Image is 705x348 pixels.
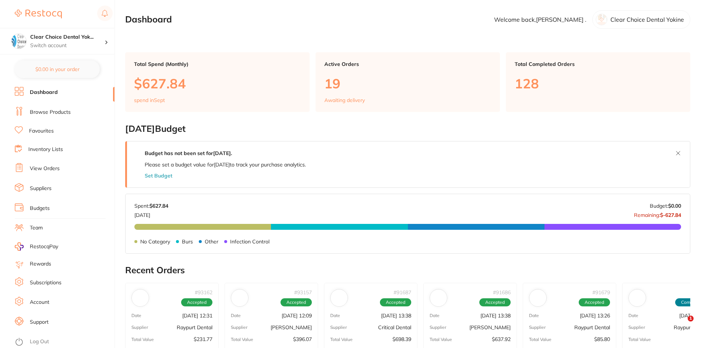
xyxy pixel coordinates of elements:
p: Date [628,313,638,318]
h2: Recent Orders [125,265,690,275]
img: Critical Dental [332,291,346,305]
a: Log Out [30,338,49,345]
p: # 91686 [493,289,511,295]
p: # 93157 [294,289,312,295]
img: Henry Schein Halas [431,291,445,305]
p: Other [205,238,218,244]
p: $698.39 [392,336,411,342]
p: Supplier [628,325,645,330]
p: Supplier [529,325,546,330]
a: Budgets [30,205,50,212]
p: Supplier [330,325,347,330]
h2: [DATE] Budget [125,124,690,134]
span: 1 [688,316,694,321]
h4: Clear Choice Dental Yokine [30,34,105,41]
strong: $627.84 [149,203,168,209]
a: Suppliers [30,185,52,192]
p: Total Value [131,337,154,342]
a: Total Spend (Monthly)$627.84spend inSept [125,52,310,112]
p: 128 [515,76,681,91]
p: Raypurt Dental [177,324,212,330]
p: Active Orders [324,61,491,67]
a: Dashboard [30,89,58,96]
span: Accepted [380,298,411,306]
p: Total Value [231,337,253,342]
span: Accepted [479,298,511,306]
p: [PERSON_NAME] [271,324,312,330]
p: [PERSON_NAME] [469,324,511,330]
a: Favourites [29,127,54,135]
p: # 91687 [394,289,411,295]
p: Date [430,313,440,318]
img: Raypurt Dental [531,291,545,305]
a: Browse Products [30,109,71,116]
p: Date [231,313,241,318]
strong: $-627.84 [660,211,681,218]
p: # 91679 [592,289,610,295]
p: $85.80 [594,336,610,342]
p: Total Value [628,337,651,342]
p: 19 [324,76,491,91]
p: Raypurt Dental [574,324,610,330]
p: [DATE] 12:09 [282,313,312,319]
p: Total Value [529,337,551,342]
p: Total Value [430,337,452,342]
h2: Dashboard [125,14,172,25]
a: Rewards [30,260,51,268]
p: # 93162 [195,289,212,295]
p: Total Completed Orders [515,61,681,67]
button: Set Budget [145,173,172,179]
strong: $0.00 [668,203,681,209]
img: Clear Choice Dental Yokine [11,34,26,49]
p: Infection Control [230,238,269,244]
button: Log Out [15,336,112,348]
p: Supplier [131,325,148,330]
p: [DATE] 13:26 [580,313,610,319]
a: Support [30,319,49,326]
a: RestocqPay [15,242,58,251]
p: Supplier [430,325,446,330]
img: Raypurt Dental [630,291,644,305]
p: Remaining: [634,209,681,218]
p: Burs [182,238,193,244]
p: [DATE] 13:38 [480,313,511,319]
img: Henry Schein Halas [233,291,247,305]
p: Date [131,313,141,318]
span: Accepted [579,298,610,306]
p: Date [330,313,340,318]
p: spend in Sept [134,97,165,103]
a: View Orders [30,165,60,172]
p: Total Value [330,337,353,342]
img: RestocqPay [15,242,24,251]
p: [DATE] [134,209,168,218]
p: Supplier [231,325,247,330]
a: Account [30,299,49,306]
img: Raypurt Dental [133,291,147,305]
p: Spent: [134,203,168,209]
iframe: Intercom live chat [673,316,690,333]
p: Switch account [30,42,105,49]
p: No Category [140,238,170,244]
a: Team [30,224,43,232]
p: [DATE] 12:31 [182,313,212,319]
p: Awaiting delivery [324,97,365,103]
p: Date [529,313,539,318]
p: $231.77 [194,336,212,342]
p: $627.84 [134,76,301,91]
p: Total Spend (Monthly) [134,61,301,67]
strong: Budget has not been set for [DATE] . [145,150,232,157]
span: Accepted [181,298,212,306]
p: Please set a budget value for [DATE] to track your purchase analytics. [145,162,306,168]
p: $637.92 [492,336,511,342]
p: Clear Choice Dental Yokine [610,16,684,23]
img: Restocq Logo [15,10,62,18]
p: [DATE] 13:38 [381,313,411,319]
p: Budget: [650,203,681,209]
span: Accepted [281,298,312,306]
a: Restocq Logo [15,6,62,22]
p: $396.07 [293,336,312,342]
span: RestocqPay [30,243,58,250]
a: Total Completed Orders128 [506,52,690,112]
a: Subscriptions [30,279,61,287]
button: $0.00 in your order [15,60,100,78]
